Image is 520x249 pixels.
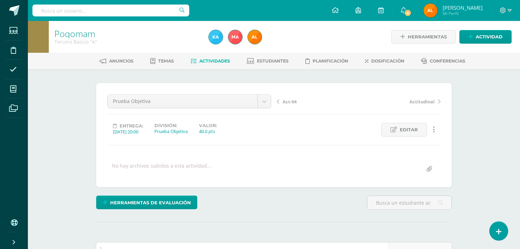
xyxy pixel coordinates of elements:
img: 7c522403d9ccf42216f7c099d830469e.png [423,3,437,17]
span: Actitudinal [410,98,435,105]
div: [DATE] 20:00 [113,129,143,135]
div: 40.0 pts [199,128,217,134]
span: Act-04 [283,98,297,105]
a: Conferencias [421,56,465,67]
input: Busca un usuario... [32,5,189,16]
label: División: [154,123,188,128]
span: Editar [400,123,418,136]
span: Prueba Objetiva [113,95,252,108]
img: 258196113818b181416f1cb94741daed.png [209,30,223,44]
h1: Poqomam [54,29,200,38]
div: No hay archivos subidos a esta actividad... [112,162,211,176]
span: [PERSON_NAME] [443,4,483,11]
span: Dosificación [371,58,404,64]
span: 6 [404,9,411,17]
div: Tercero Basico 'A' [54,38,200,45]
span: Herramientas de evaluación [110,196,191,209]
a: Poqomam [54,28,95,39]
a: Dosificación [365,56,404,67]
div: Prueba Objetiva [154,128,188,134]
a: Herramientas [391,30,456,44]
a: Planificación [305,56,348,67]
a: Actitudinal [359,98,441,105]
a: Anuncios [100,56,133,67]
a: Estudiantes [247,56,289,67]
span: Actividades [199,58,230,64]
a: Temas [150,56,174,67]
span: Planificación [313,58,348,64]
input: Busca un estudiante aquí... [367,196,451,210]
a: Herramientas de evaluación [96,196,197,209]
a: Actividad [459,30,512,44]
span: Conferencias [430,58,465,64]
span: Mi Perfil [443,10,483,16]
a: Actividades [191,56,230,67]
span: Entrega: [120,123,143,129]
img: 7c522403d9ccf42216f7c099d830469e.png [248,30,262,44]
span: Herramientas [408,30,447,43]
a: Act-04 [277,98,359,105]
span: Actividad [476,30,503,43]
label: Valor: [199,123,217,128]
img: 0183f867e09162c76e2065f19ee79ccf.png [228,30,242,44]
span: Temas [158,58,174,64]
span: Anuncios [109,58,133,64]
span: Estudiantes [257,58,289,64]
a: Prueba Objetiva [108,95,271,108]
